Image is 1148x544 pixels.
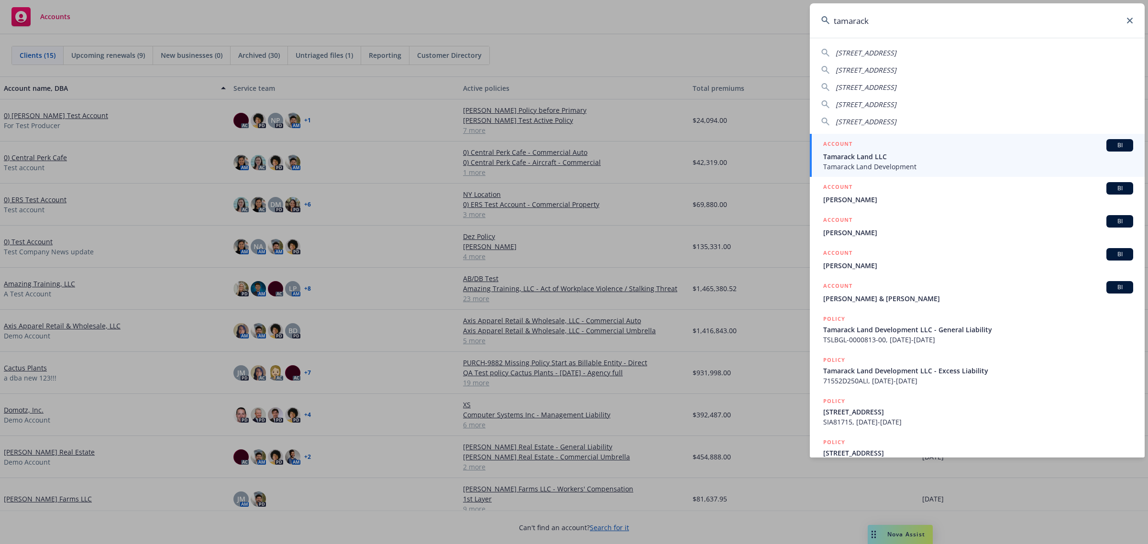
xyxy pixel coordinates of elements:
a: ACCOUNTBI[PERSON_NAME] [810,243,1145,276]
span: [STREET_ADDRESS] [836,117,896,126]
span: [PERSON_NAME] [823,195,1133,205]
input: Search... [810,3,1145,38]
span: BI [1110,283,1129,292]
span: Tamarack Land Development LLC - Excess Liability [823,366,1133,376]
span: Tamarack Land LLC [823,152,1133,162]
span: TSLBGL-0000813-00, [DATE]-[DATE] [823,335,1133,345]
h5: ACCOUNT [823,139,852,151]
span: 71552D250ALI, [DATE]-[DATE] [823,376,1133,386]
span: [STREET_ADDRESS] [836,83,896,92]
h5: POLICY [823,355,845,365]
h5: POLICY [823,437,845,447]
a: ACCOUNTBI[PERSON_NAME] [810,210,1145,243]
h5: ACCOUNT [823,182,852,194]
span: Tamarack Land Development [823,162,1133,172]
span: SIA81715, [DATE]-[DATE] [823,417,1133,427]
h5: POLICY [823,314,845,324]
span: BI [1110,184,1129,193]
a: ACCOUNTBI[PERSON_NAME] [810,177,1145,210]
h5: POLICY [823,396,845,406]
a: POLICY[STREET_ADDRESS] [810,432,1145,473]
span: [STREET_ADDRESS] [836,65,896,75]
span: BI [1110,217,1129,226]
a: ACCOUNTBI[PERSON_NAME] & [PERSON_NAME] [810,276,1145,309]
h5: ACCOUNT [823,215,852,227]
span: [STREET_ADDRESS] [836,48,896,57]
a: POLICYTamarack Land Development LLC - Excess Liability71552D250ALI, [DATE]-[DATE] [810,350,1145,391]
a: POLICYTamarack Land Development LLC - General LiabilityTSLBGL-0000813-00, [DATE]-[DATE] [810,309,1145,350]
span: [STREET_ADDRESS] [836,100,896,109]
h5: ACCOUNT [823,248,852,260]
span: [STREET_ADDRESS] [823,448,1133,458]
a: POLICY[STREET_ADDRESS]SIA81715, [DATE]-[DATE] [810,391,1145,432]
h5: ACCOUNT [823,281,852,293]
span: BI [1110,250,1129,259]
span: [PERSON_NAME] & [PERSON_NAME] [823,294,1133,304]
span: [STREET_ADDRESS] [823,407,1133,417]
span: [PERSON_NAME] [823,261,1133,271]
span: BI [1110,141,1129,150]
span: [PERSON_NAME] [823,228,1133,238]
span: Tamarack Land Development LLC - General Liability [823,325,1133,335]
a: ACCOUNTBITamarack Land LLCTamarack Land Development [810,134,1145,177]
